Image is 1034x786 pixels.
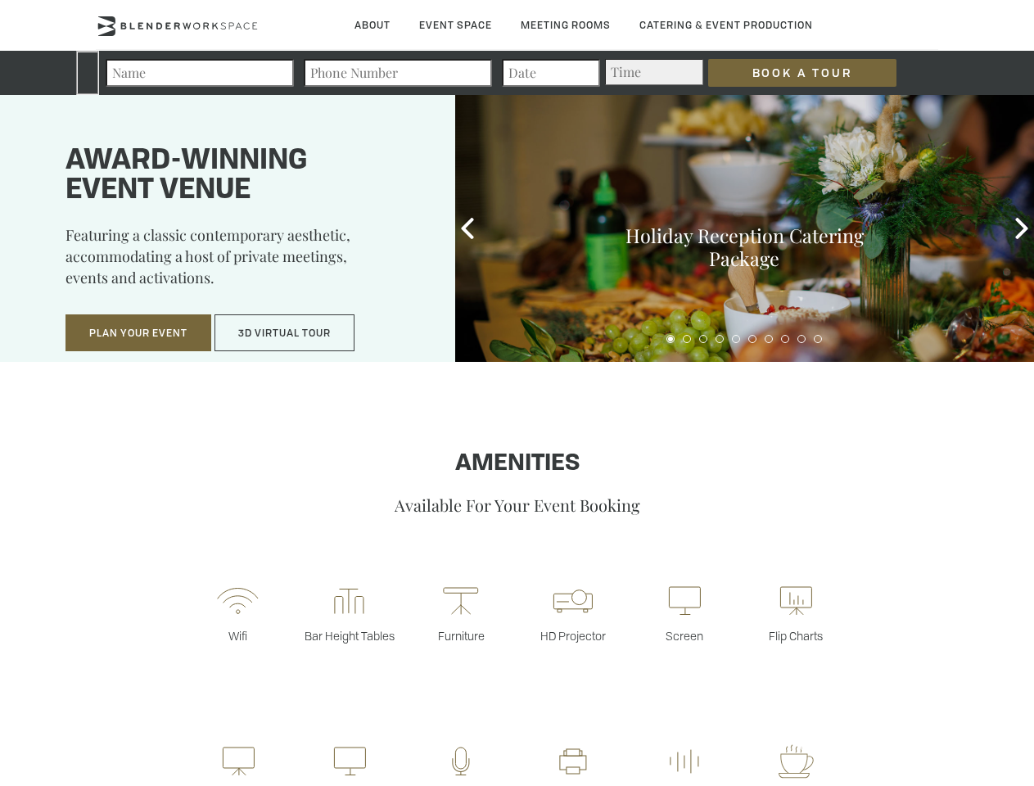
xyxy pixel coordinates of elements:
p: Featuring a classic contemporary aesthetic, accommodating a host of private meetings, events and ... [65,224,414,300]
p: Screen [629,628,740,644]
p: Furniture [405,628,517,644]
input: Book a Tour [708,59,896,87]
p: Bar Height Tables [294,628,405,644]
a: Holiday Reception Catering Package [625,223,864,271]
h1: Amenities [52,451,982,477]
p: Wifi [182,628,293,644]
input: Date [502,59,600,87]
p: Flip Charts [740,628,851,644]
h1: Award-winning event venue [65,147,414,206]
input: Phone Number [304,59,492,87]
p: Available For Your Event Booking [52,494,982,516]
button: 3D Virtual Tour [214,314,354,352]
button: Plan Your Event [65,314,211,352]
input: Name [106,59,294,87]
p: HD Projector [517,628,629,644]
